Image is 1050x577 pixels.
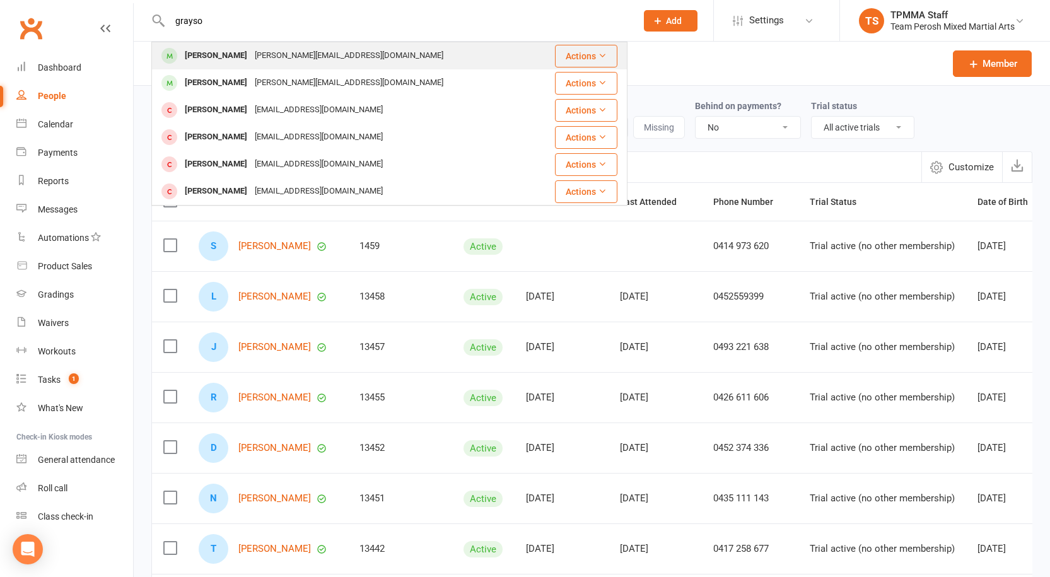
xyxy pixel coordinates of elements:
span: Date of Birth [977,197,1042,207]
div: Simone [199,231,228,261]
div: [DATE] [620,493,691,504]
div: [PERSON_NAME][EMAIL_ADDRESS][DOMAIN_NAME] [251,74,447,92]
div: Payments [38,148,78,158]
div: Active [464,289,503,305]
div: Lora [199,282,228,312]
span: Last Attended [620,197,691,207]
div: 0435 111 143 [713,493,787,504]
a: [PERSON_NAME] [238,291,311,302]
div: Active [464,491,503,507]
button: Date of Birth [977,194,1042,209]
div: [DATE] [620,443,691,453]
div: 0452 374 336 [713,443,787,453]
div: Tasks [38,375,61,385]
div: What's New [38,403,83,413]
div: [DATE] [620,342,691,353]
button: Actions [555,126,617,149]
a: [PERSON_NAME] [238,493,311,504]
div: [DATE] [620,392,691,403]
a: General attendance kiosk mode [16,446,133,474]
div: Active [464,440,503,457]
span: Member [983,56,1017,71]
div: Tim [199,534,228,564]
div: [EMAIL_ADDRESS][DOMAIN_NAME] [251,128,387,146]
div: [DATE] [526,493,597,504]
button: Actions [555,99,617,122]
div: Trial active (no other membership) [810,241,955,252]
div: 13458 [359,291,441,302]
label: Trial status [811,101,857,111]
div: [DATE] [526,443,597,453]
a: Automations [16,224,133,252]
div: Trial active (no other membership) [810,342,955,353]
span: Add [666,16,682,26]
a: Calendar [16,110,133,139]
div: Active [464,238,503,255]
button: Phone Number [713,194,787,209]
button: Actions [555,72,617,95]
button: Add [644,10,697,32]
a: [PERSON_NAME] [238,544,311,554]
div: Daniel [199,433,228,463]
a: Dashboard [16,54,133,82]
div: [PERSON_NAME] [181,47,251,65]
div: [EMAIL_ADDRESS][DOMAIN_NAME] [251,182,387,201]
div: [PERSON_NAME] [181,128,251,146]
div: [DATE] [977,392,1042,403]
button: Trial Status [810,194,870,209]
div: TPMMA Staff [890,9,1015,21]
div: Class check-in [38,511,93,522]
a: Messages [16,195,133,224]
div: Active [464,390,503,406]
button: Actions [555,153,617,176]
a: [PERSON_NAME] [238,241,311,252]
div: 0414 973 620 [713,241,787,252]
div: Reports [38,176,69,186]
span: Settings [749,6,784,35]
div: Active [464,541,503,557]
div: Automations [38,233,89,243]
div: [PERSON_NAME] [181,74,251,92]
div: Open Intercom Messenger [13,534,43,564]
button: Customize [921,152,1002,182]
div: [DATE] [977,493,1042,504]
button: Last Attended [620,194,691,209]
button: Missing [633,116,685,139]
div: Trial active (no other membership) [810,544,955,554]
div: [DATE] [977,342,1042,353]
div: [DATE] [526,342,597,353]
div: [DATE] [977,241,1042,252]
div: [DATE] [977,291,1042,302]
a: Product Sales [16,252,133,281]
div: Product Sales [38,261,92,271]
div: 13451 [359,493,441,504]
div: 0452559399 [713,291,787,302]
div: [DATE] [526,291,597,302]
div: [DATE] [526,544,597,554]
div: Trial active (no other membership) [810,392,955,403]
div: Gradings [38,289,74,300]
div: Workouts [38,346,76,356]
button: Actions [555,45,617,67]
div: 1459 [359,241,441,252]
a: Payments [16,139,133,167]
a: Workouts [16,337,133,366]
div: [DATE] [977,544,1042,554]
div: [DATE] [620,544,691,554]
a: Gradings [16,281,133,309]
a: Reports [16,167,133,195]
div: [PERSON_NAME] [181,155,251,173]
div: [EMAIL_ADDRESS][DOMAIN_NAME] [251,101,387,119]
a: Clubworx [15,13,47,44]
a: Roll call [16,474,133,503]
div: 13442 [359,544,441,554]
div: Team Perosh Mixed Martial Arts [890,21,1015,32]
div: Active [464,339,503,356]
span: Phone Number [713,197,787,207]
div: Trial active (no other membership) [810,291,955,302]
div: [DATE] [620,291,691,302]
div: Trial active (no other membership) [810,493,955,504]
span: Customize [948,160,994,175]
a: People [16,82,133,110]
a: Member [953,50,1032,77]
